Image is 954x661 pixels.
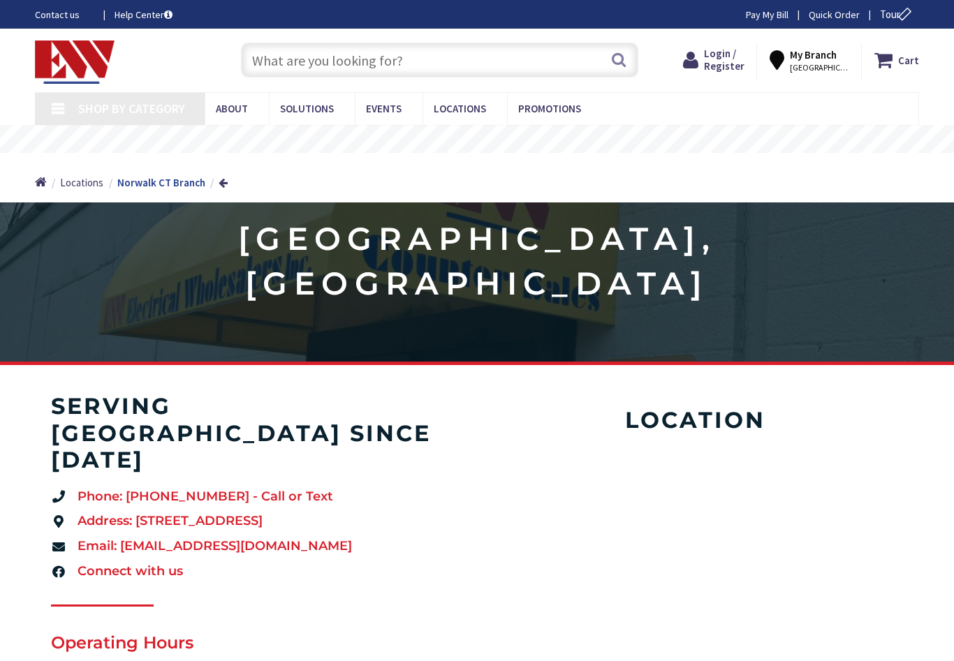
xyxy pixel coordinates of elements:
[74,488,333,506] span: Phone: [PHONE_NUMBER] - Call or Text
[241,43,638,77] input: What are you looking for?
[78,101,185,117] span: Shop By Category
[216,102,248,115] span: About
[51,631,463,655] h2: Operating Hours
[746,8,788,22] a: Pay My Bill
[74,563,183,581] span: Connect with us
[115,8,173,22] a: Help Center
[505,407,886,433] h4: Location
[51,488,463,506] a: Phone: [PHONE_NUMBER] - Call or Text
[35,8,92,22] a: Contact us
[790,48,837,61] strong: My Branch
[683,47,744,73] a: Login / Register
[74,537,352,556] span: Email: [EMAIL_ADDRESS][DOMAIN_NAME]
[35,40,115,84] img: Electrical Wholesalers, Inc.
[434,102,486,115] span: Locations
[366,102,402,115] span: Events
[790,62,849,73] span: [GEOGRAPHIC_DATA], [GEOGRAPHIC_DATA]
[51,537,463,556] a: Email: [EMAIL_ADDRESS][DOMAIN_NAME]
[880,8,916,21] span: Tour
[51,563,463,581] a: Connect with us
[60,175,103,190] a: Locations
[704,47,744,73] span: Login / Register
[51,393,463,473] h4: serving [GEOGRAPHIC_DATA] since [DATE]
[280,102,334,115] span: Solutions
[51,512,463,530] a: Address: [STREET_ADDRESS]
[874,47,919,73] a: Cart
[60,176,103,189] span: Locations
[74,512,263,530] span: Address: [STREET_ADDRESS]
[809,8,860,22] a: Quick Order
[518,102,581,115] span: Promotions
[898,47,919,73] strong: Cart
[770,47,849,73] div: My Branch [GEOGRAPHIC_DATA], [GEOGRAPHIC_DATA]
[117,176,205,189] strong: Norwalk CT Branch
